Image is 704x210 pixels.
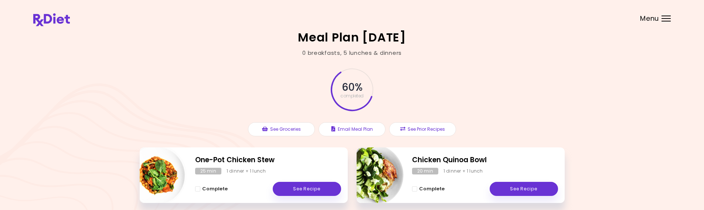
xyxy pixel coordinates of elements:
a: See Recipe - Chicken Quinoa Bowl [490,182,558,196]
img: Info - Chicken Quinoa Bowl [342,144,404,206]
div: 1 dinner + 1 lunch [227,168,266,174]
div: 0 breakfasts , 5 lunches & dinners [302,49,402,57]
a: See Recipe - One-Pot Chicken Stew [273,182,341,196]
span: Complete [202,186,228,192]
div: 20 min [412,168,438,174]
button: Email Meal Plan [319,122,385,136]
span: completed [340,94,364,98]
button: Complete - Chicken Quinoa Bowl [412,184,445,193]
button: Complete - One-Pot Chicken Stew [195,184,228,193]
span: Complete [419,186,445,192]
div: 1 dinner + 1 lunch [443,168,483,174]
img: RxDiet [33,13,70,26]
button: See Prior Recipes [389,122,456,136]
button: See Groceries [248,122,315,136]
h2: One-Pot Chicken Stew [195,155,341,166]
h2: Meal Plan [DATE] [298,31,406,43]
span: Menu [640,15,659,22]
h2: Chicken Quinoa Bowl [412,155,558,166]
img: Info - One-Pot Chicken Stew [125,144,187,206]
div: 25 min [195,168,221,174]
span: 60 % [342,81,362,94]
